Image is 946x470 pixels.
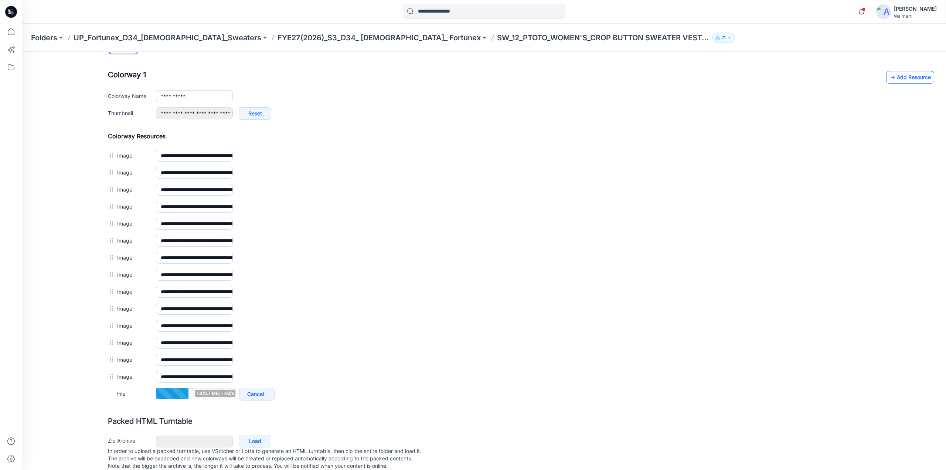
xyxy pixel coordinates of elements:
label: Image [95,219,126,227]
button: 21 [712,33,735,43]
h4: Colorway Resources [86,81,912,88]
label: Image [95,270,126,278]
label: Image [95,133,126,142]
img: avatar [876,4,891,19]
label: Image [95,202,126,210]
label: Thumbnail [86,57,126,65]
p: 21 [721,34,726,42]
div: Walmart [894,13,937,19]
label: File [95,338,126,346]
a: Folders [31,33,57,43]
a: Reset [217,55,249,68]
label: Image [95,287,126,295]
label: Image [95,253,126,261]
p: SW_12_PTOTO_WOMEN'S_CROP BUTTON SWEATER VEST_FTNX [497,33,709,43]
p: In order to upload a packed turntable, use VStitcher or Lotta to generate an HTML turntable, then... [86,396,912,418]
label: Image [95,168,126,176]
label: Image [95,304,126,312]
div: [PERSON_NAME] [894,4,937,13]
a: UP_Fortunex_D34_[DEMOGRAPHIC_DATA]_Sweaters [74,33,261,43]
label: Image [95,321,126,329]
iframe: edit-style [22,52,946,470]
label: Image [95,116,126,125]
span: 1.4/3.7 MB; - KB/s [173,338,213,345]
a: Load [217,383,249,396]
h4: Packed HTML Turntable [86,366,912,373]
label: Image [95,185,126,193]
a: Cancel [217,336,252,349]
label: Image [95,236,126,244]
label: Image [95,151,126,159]
a: FYE27(2026)_S3_D34_ [DEMOGRAPHIC_DATA]_ Fortunex [278,33,481,43]
label: Zip Archive [86,385,126,393]
label: Image [95,99,126,108]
